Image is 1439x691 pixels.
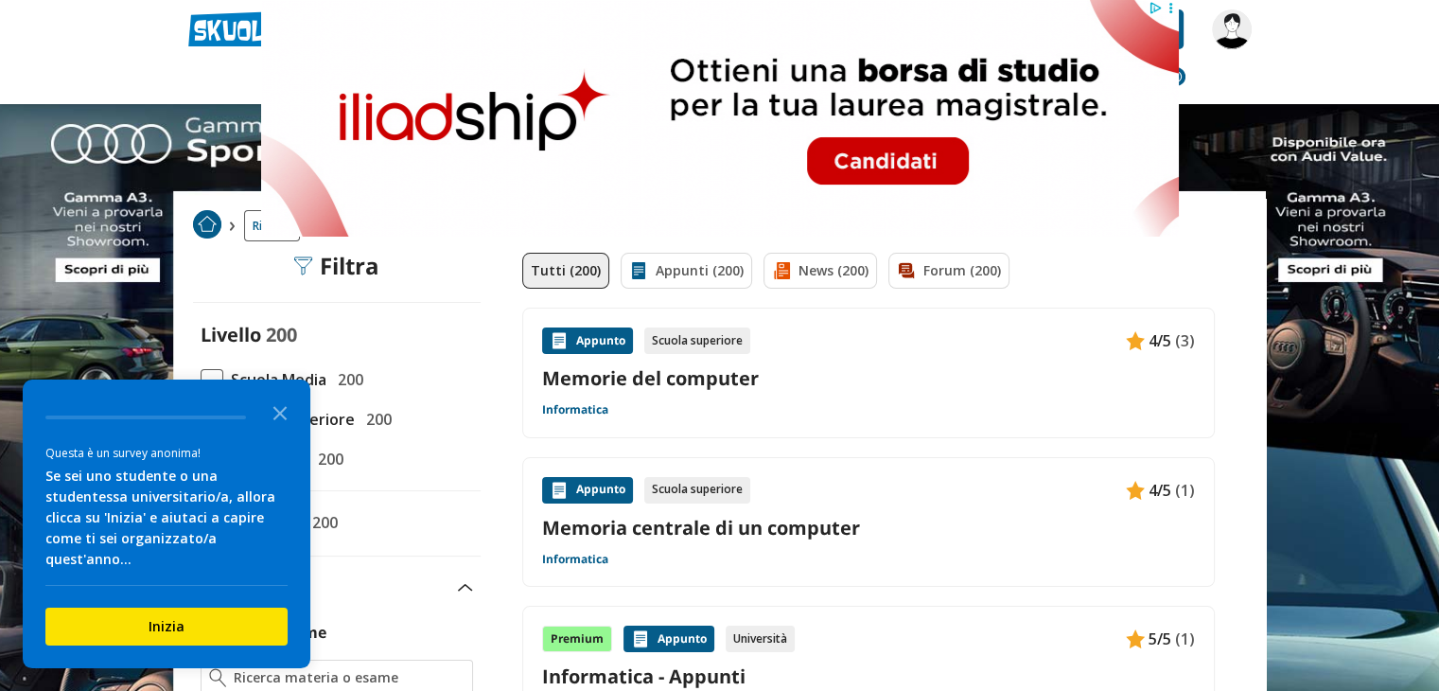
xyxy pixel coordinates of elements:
[266,322,297,347] span: 200
[726,626,795,652] div: Università
[542,552,608,567] a: Informatica
[1126,629,1145,648] img: Appunti contenuto
[522,253,609,289] a: Tutti (200)
[193,210,221,239] img: Home
[1149,328,1171,353] span: 4/5
[623,626,714,652] div: Appunto
[542,515,1195,540] a: Memoria centrale di un computer
[1175,328,1195,353] span: (3)
[45,444,288,462] div: Questa è un survey anonima!
[542,477,633,504] div: Appunto
[772,261,791,280] img: News filtro contenuto
[897,261,916,280] img: Forum filtro contenuto
[1175,627,1195,651] span: (1)
[1212,9,1252,49] img: LucioLama
[550,331,569,350] img: Appunti contenuto
[458,584,473,592] img: Apri e chiudi sezione
[542,626,612,652] div: Premium
[1126,481,1145,500] img: Appunti contenuto
[542,402,608,417] a: Informatica
[629,261,648,280] img: Appunti filtro contenuto
[201,322,261,347] label: Livello
[1149,627,1171,651] span: 5/5
[244,210,300,241] a: Ricerca
[550,481,569,500] img: Appunti contenuto
[621,253,752,289] a: Appunti (200)
[193,210,221,241] a: Home
[330,367,363,392] span: 200
[261,393,299,431] button: Close the survey
[293,257,312,275] img: Filtra filtri mobile
[1149,478,1171,503] span: 4/5
[644,328,750,354] div: Scuola superiore
[45,608,288,646] button: Inizia
[542,664,1195,689] a: Informatica - Appunti
[1175,478,1195,503] span: (1)
[305,510,338,535] span: 200
[209,668,227,687] img: Ricerca materia o esame
[359,407,392,432] span: 200
[234,668,464,687] input: Ricerca materia o esame
[310,447,343,471] span: 200
[45,466,288,570] div: Se sei uno studente o una studentessa universitario/a, allora clicca su 'Inizia' e aiutaci a capi...
[223,367,326,392] span: Scuola Media
[1126,331,1145,350] img: Appunti contenuto
[23,380,310,668] div: Survey
[542,365,1195,391] a: Memorie del computer
[644,477,750,504] div: Scuola superiore
[888,253,1009,289] a: Forum (200)
[631,629,650,648] img: Appunti contenuto
[542,328,633,354] div: Appunto
[293,253,379,279] div: Filtra
[763,253,877,289] a: News (200)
